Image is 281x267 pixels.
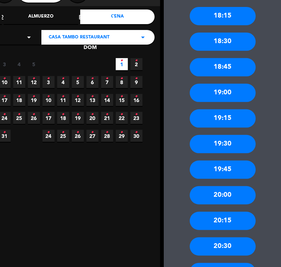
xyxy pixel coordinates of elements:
i: • [106,73,108,84]
div: 19:45 [190,161,256,179]
span: 27 [86,130,99,142]
i: • [91,127,94,138]
span: 13 [86,94,99,106]
i: • [3,73,6,84]
i: • [135,91,138,102]
span: 12 [28,76,40,88]
span: 4 [13,58,25,70]
span: 1 [116,58,128,70]
div: 18:30 [190,33,256,51]
span: DOM [84,43,96,55]
span: 5 [72,76,84,88]
span: 30 [130,130,143,142]
i: • [91,109,94,120]
i: • [3,91,6,102]
span: 26 [28,112,40,124]
i: • [47,91,50,102]
span: 19 [28,94,40,106]
i: • [33,91,35,102]
i: arrow_drop_down [25,33,33,42]
span: 9 [130,76,143,88]
i: • [33,109,35,120]
div: Almuerzo [4,10,78,24]
div: 20:30 [190,237,256,256]
i: • [77,73,79,84]
i: • [47,73,50,84]
div: 19:30 [190,135,256,153]
span: 25 [13,112,25,124]
i: • [18,73,21,84]
span: Casa Tambo Restaurant [49,34,110,41]
span: 11 [13,76,25,88]
span: 11 [57,94,69,106]
span: 18 [57,112,69,124]
span: 28 [101,130,113,142]
i: • [121,109,123,120]
i: • [62,73,64,84]
span: 17 [42,112,55,124]
i: • [62,109,64,120]
div: 19:15 [190,109,256,128]
i: • [91,91,94,102]
i: • [106,91,108,102]
span: 21 [101,112,113,124]
span: 20 [86,112,99,124]
i: • [121,91,123,102]
div: Cena [80,10,155,24]
i: chevron_right [110,13,117,20]
i: • [135,127,138,138]
div: 18:15 [190,7,256,25]
span: 4 [57,76,69,88]
i: • [106,127,108,138]
span: 22 [116,112,128,124]
span: 18 [13,94,25,106]
span: 15 [116,94,128,106]
i: • [3,127,6,138]
span: 16 [130,94,143,106]
i: • [33,73,35,84]
span: 7 [101,76,113,88]
div: 18:45 [190,58,256,76]
span: 6 [86,76,99,88]
span: 5 [28,58,40,70]
i: arrow_drop_down [138,33,147,42]
i: • [62,91,64,102]
span: 19 [72,112,84,124]
i: • [18,109,21,120]
span: 26 [72,130,84,142]
i: • [91,73,94,84]
span: 12 [72,94,84,106]
i: • [121,55,123,67]
i: • [77,127,79,138]
i: • [106,109,108,120]
i: • [121,73,123,84]
i: • [77,91,79,102]
div: 20:15 [190,212,256,230]
span: 2 [130,58,143,70]
i: • [3,109,6,120]
i: • [121,127,123,138]
i: • [62,127,64,138]
span: 3 [42,76,55,88]
i: • [18,91,21,102]
i: • [135,55,138,67]
span: 29 [116,130,128,142]
i: • [77,109,79,120]
i: • [47,109,50,120]
span: 25 [57,130,69,142]
div: 19:00 [190,84,256,102]
span: 23 [130,112,143,124]
span: 10 [42,94,55,106]
i: • [47,127,50,138]
i: • [135,109,138,120]
div: 20:00 [190,186,256,204]
span: 14 [101,94,113,106]
i: • [135,73,138,84]
span: 8 [116,76,128,88]
span: 24 [42,130,55,142]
